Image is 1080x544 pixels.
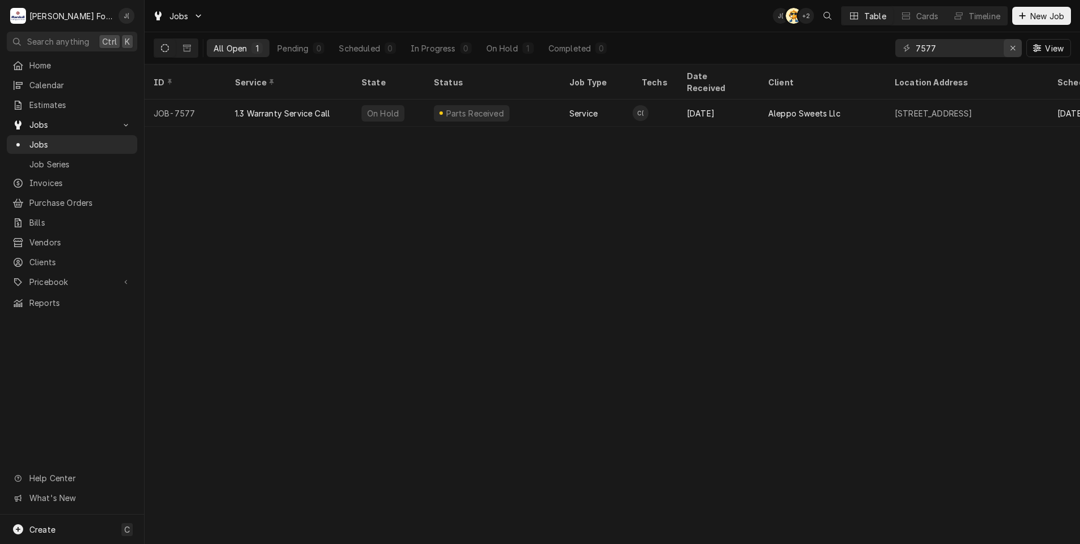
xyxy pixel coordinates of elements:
span: Home [29,59,132,71]
div: J( [119,8,134,24]
div: Service [569,107,598,119]
div: Scheduled [339,42,380,54]
div: Client [768,76,874,88]
div: 0 [598,42,604,54]
a: Clients [7,253,137,271]
div: M [10,8,26,24]
span: Reports [29,297,132,309]
div: Parts Received [445,107,505,119]
div: Jeff Debigare (109)'s Avatar [773,8,789,24]
span: Pricebook [29,276,115,288]
div: JOB-7577 [145,100,226,127]
button: View [1026,39,1071,57]
div: Jeff Debigare (109)'s Avatar [119,8,134,24]
span: New Job [1028,10,1066,22]
div: Service [235,76,341,88]
a: Reports [7,293,137,312]
div: Adam Testa's Avatar [786,8,802,24]
span: Bills [29,217,132,228]
span: C [124,524,130,536]
span: Search anything [27,36,89,48]
a: Vendors [7,233,137,252]
div: Completed [548,42,591,54]
div: Table [864,10,886,22]
button: New Job [1012,7,1071,25]
div: Marshall Food Equipment Service's Avatar [10,8,26,24]
div: Status [434,76,549,88]
div: Job Type [569,76,624,88]
a: Go to What's New [7,489,137,507]
div: ID [154,76,215,88]
button: Erase input [1004,39,1022,57]
div: [PERSON_NAME] Food Equipment Service [29,10,112,22]
span: Jobs [29,139,132,150]
a: Go to Jobs [148,7,208,25]
div: 0 [315,42,322,54]
button: Open search [818,7,837,25]
span: Jobs [169,10,189,22]
div: J( [773,8,789,24]
div: 1.3 Warranty Service Call [235,107,330,119]
a: Home [7,56,137,75]
div: [STREET_ADDRESS] [895,107,973,119]
div: Date Received [687,70,748,94]
div: Chris Branca (99)'s Avatar [633,105,648,121]
a: Go to Pricebook [7,273,137,291]
div: Location Address [895,76,1037,88]
span: Help Center [29,472,130,484]
span: Clients [29,256,132,268]
span: Calendar [29,79,132,91]
div: Aleppo Sweets Llc [768,107,841,119]
a: Job Series [7,155,137,174]
span: Invoices [29,177,132,189]
div: State [362,76,416,88]
div: 1 [254,42,260,54]
div: In Progress [411,42,456,54]
div: 0 [387,42,394,54]
span: Create [29,525,55,534]
div: C( [633,105,648,121]
span: Vendors [29,236,132,248]
div: Timeline [969,10,1000,22]
span: K [125,36,130,48]
span: Estimates [29,99,132,111]
div: Cards [916,10,939,22]
a: Calendar [7,76,137,94]
div: 0 [463,42,469,54]
span: View [1043,42,1066,54]
div: Techs [642,76,669,88]
a: Bills [7,213,137,232]
div: 1 [525,42,532,54]
a: Invoices [7,174,137,192]
span: Job Series [29,158,132,170]
div: Pending [277,42,308,54]
span: Ctrl [102,36,117,48]
button: Search anythingCtrlK [7,32,137,51]
span: Purchase Orders [29,197,132,209]
span: Jobs [29,119,115,131]
div: + 2 [798,8,814,24]
a: Purchase Orders [7,193,137,212]
a: Estimates [7,96,137,114]
a: Jobs [7,135,137,154]
input: Keyword search [916,39,1000,57]
div: AT [786,8,802,24]
div: On Hold [486,42,518,54]
a: Go to Jobs [7,115,137,134]
div: On Hold [366,107,400,119]
div: [DATE] [678,100,759,127]
a: Go to Help Center [7,469,137,487]
span: What's New [29,492,130,504]
div: All Open [214,42,247,54]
